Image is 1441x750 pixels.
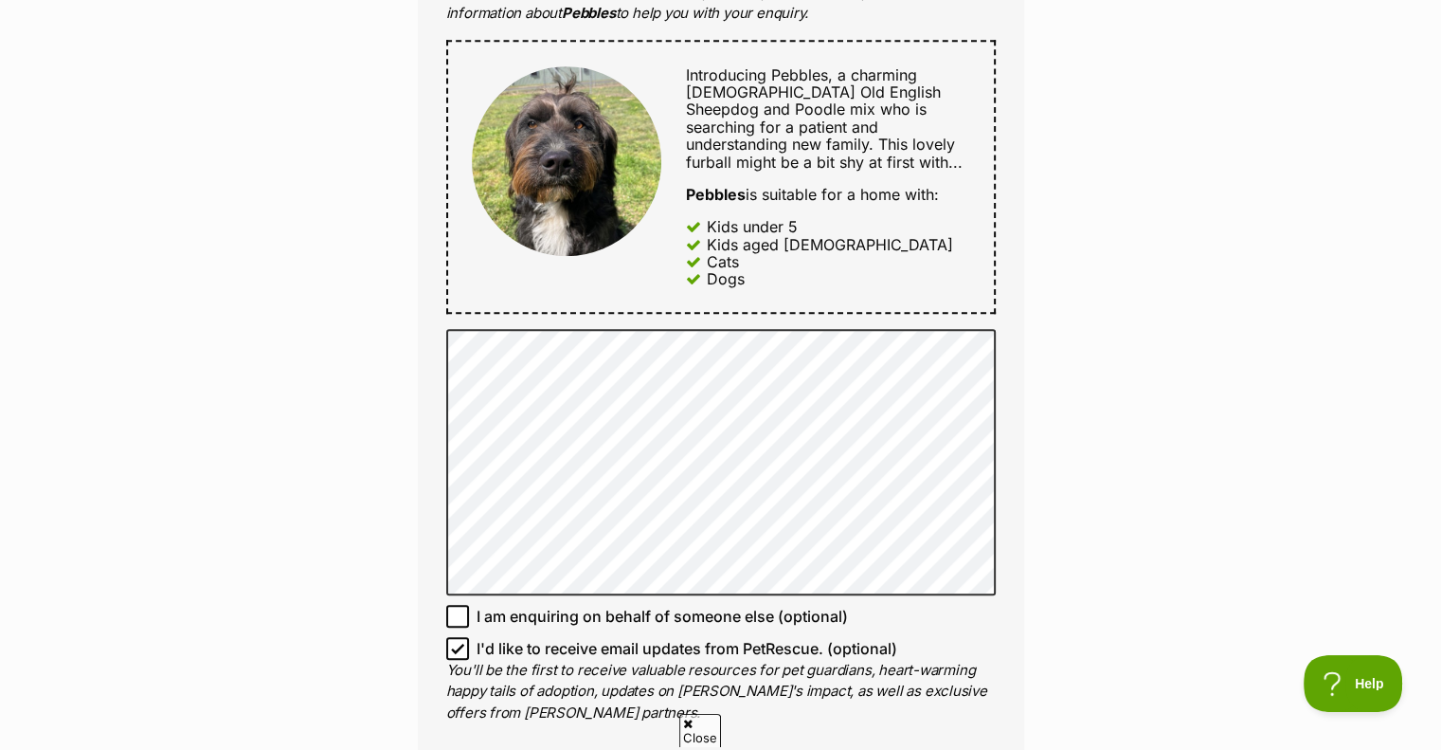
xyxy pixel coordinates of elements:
div: Kids under 5 [707,218,798,235]
div: Dogs [707,270,745,287]
p: You'll be the first to receive valuable resources for pet guardians, heart-warming happy tails of... [446,660,996,724]
div: Kids aged [DEMOGRAPHIC_DATA] [707,236,953,253]
span: I am enquiring on behalf of someone else (optional) [477,605,848,628]
span: I'd like to receive email updates from PetRescue. (optional) [477,637,897,660]
span: Introducing Pebbles, a charming [DEMOGRAPHIC_DATA] Old English Sheepdog and Poodle mix who is sea... [686,65,963,172]
strong: Pebbles [686,185,746,204]
strong: Pebbles [562,4,616,22]
img: Pebbles [472,66,661,256]
iframe: Help Scout Beacon - Open [1304,655,1403,712]
div: Cats [707,253,739,270]
div: is suitable for a home with: [686,186,969,203]
span: Close [679,714,721,747]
